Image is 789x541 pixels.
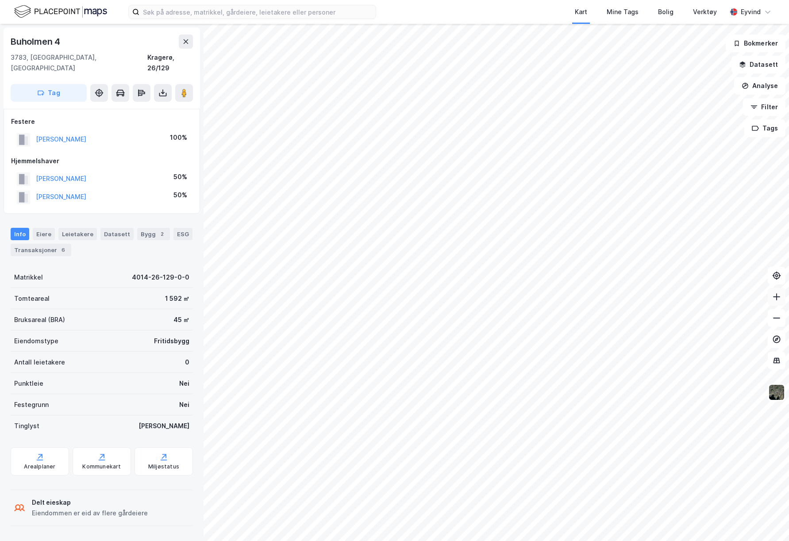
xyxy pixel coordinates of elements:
[32,508,148,518] div: Eiendommen er eid av flere gårdeiere
[693,7,717,17] div: Verktøy
[59,246,68,254] div: 6
[11,228,29,240] div: Info
[179,378,189,389] div: Nei
[745,499,789,541] iframe: Chat Widget
[11,156,192,166] div: Hjemmelshaver
[185,357,189,368] div: 0
[731,56,785,73] button: Datasett
[24,463,55,470] div: Arealplaner
[14,357,65,368] div: Antall leietakere
[148,463,179,470] div: Miljøstatus
[11,244,71,256] div: Transaksjoner
[734,77,785,95] button: Analyse
[14,336,58,346] div: Eiendomstype
[173,172,187,182] div: 50%
[11,116,192,127] div: Festere
[173,315,189,325] div: 45 ㎡
[147,52,193,73] div: Kragerø, 26/129
[658,7,674,17] div: Bolig
[14,4,107,19] img: logo.f888ab2527a4732fd821a326f86c7f29.svg
[14,399,49,410] div: Festegrunn
[11,52,147,73] div: 3783, [GEOGRAPHIC_DATA], [GEOGRAPHIC_DATA]
[744,119,785,137] button: Tags
[32,497,148,508] div: Delt eieskap
[11,35,62,49] div: Buholmen 4
[179,399,189,410] div: Nei
[11,84,87,102] button: Tag
[14,293,50,304] div: Tomteareal
[158,230,166,238] div: 2
[726,35,785,52] button: Bokmerker
[745,499,789,541] div: Kontrollprogram for chat
[165,293,189,304] div: 1 592 ㎡
[139,5,376,19] input: Søk på adresse, matrikkel, gårdeiere, leietakere eller personer
[132,272,189,283] div: 4014-26-129-0-0
[173,228,192,240] div: ESG
[137,228,170,240] div: Bygg
[173,190,187,200] div: 50%
[33,228,55,240] div: Eiere
[14,421,39,431] div: Tinglyst
[743,98,785,116] button: Filter
[768,384,785,401] img: 9k=
[14,272,43,283] div: Matrikkel
[14,315,65,325] div: Bruksareal (BRA)
[607,7,639,17] div: Mine Tags
[170,132,187,143] div: 100%
[82,463,121,470] div: Kommunekart
[58,228,97,240] div: Leietakere
[139,421,189,431] div: [PERSON_NAME]
[14,378,43,389] div: Punktleie
[741,7,761,17] div: Eyvind
[154,336,189,346] div: Fritidsbygg
[575,7,587,17] div: Kart
[100,228,134,240] div: Datasett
